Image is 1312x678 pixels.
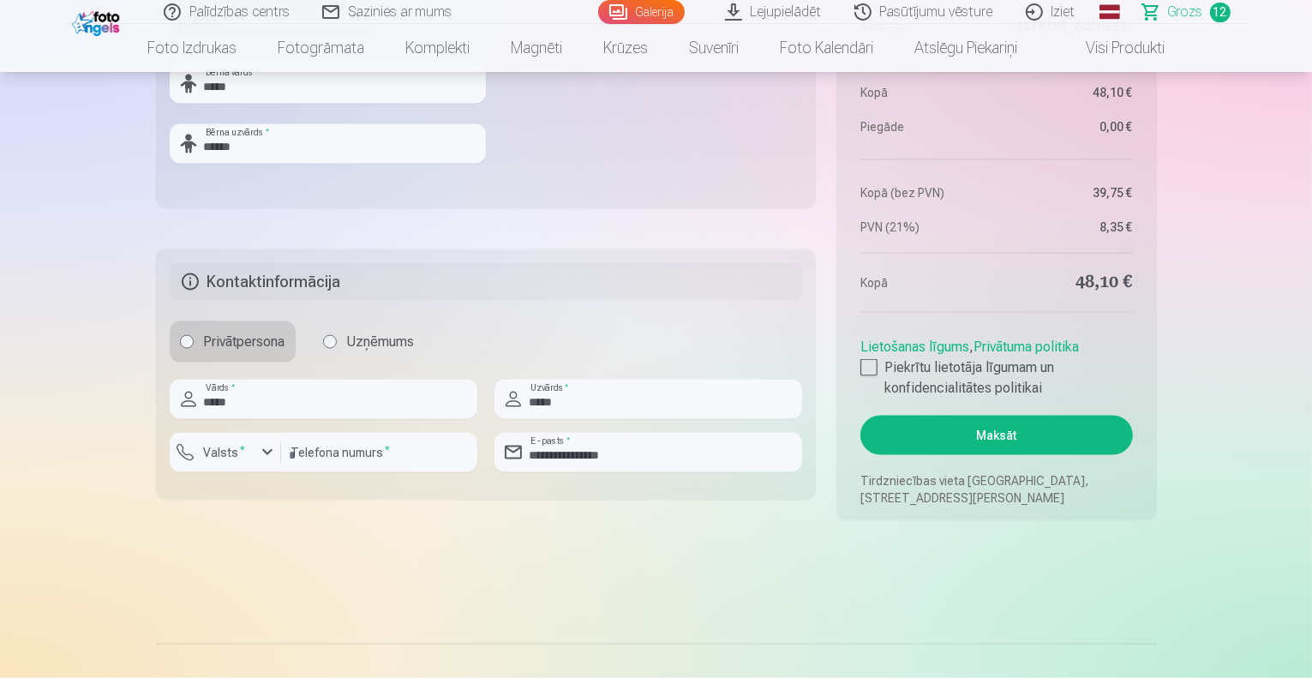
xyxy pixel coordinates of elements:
[860,330,1132,399] div: ,
[1005,271,1133,295] dd: 48,10 €
[170,433,281,472] button: Valsts*
[1210,3,1231,22] span: 12
[860,416,1132,455] button: Maksāt
[668,24,759,72] a: Suvenīri
[860,118,988,135] dt: Piegāde
[759,24,894,72] a: Foto kalendāri
[860,219,988,236] dt: PVN (21%)
[257,24,385,72] a: Fotogrāmata
[894,24,1038,72] a: Atslēgu piekariņi
[860,184,988,201] dt: Kopā (bez PVN)
[313,321,425,363] label: Uzņēmums
[860,84,988,101] dt: Kopā
[180,335,194,349] input: Privātpersona
[72,7,124,36] img: /fa1
[1168,2,1203,22] span: Grozs
[490,24,583,72] a: Magnēti
[323,335,337,349] input: Uzņēmums
[583,24,668,72] a: Krūzes
[1005,184,1133,201] dd: 39,75 €
[1005,219,1133,236] dd: 8,35 €
[127,24,257,72] a: Foto izdrukas
[385,24,490,72] a: Komplekti
[860,357,1132,399] label: Piekrītu lietotāja līgumam un konfidencialitātes politikai
[1005,84,1133,101] dd: 48,10 €
[860,472,1132,507] p: Tirdzniecības vieta [GEOGRAPHIC_DATA], [STREET_ADDRESS][PERSON_NAME]
[170,321,296,363] label: Privātpersona
[197,444,253,461] label: Valsts
[170,263,803,301] h5: Kontaktinformācija
[860,339,969,355] a: Lietošanas līgums
[860,271,988,295] dt: Kopā
[974,339,1079,355] a: Privātuma politika
[1005,118,1133,135] dd: 0,00 €
[1038,24,1185,72] a: Visi produkti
